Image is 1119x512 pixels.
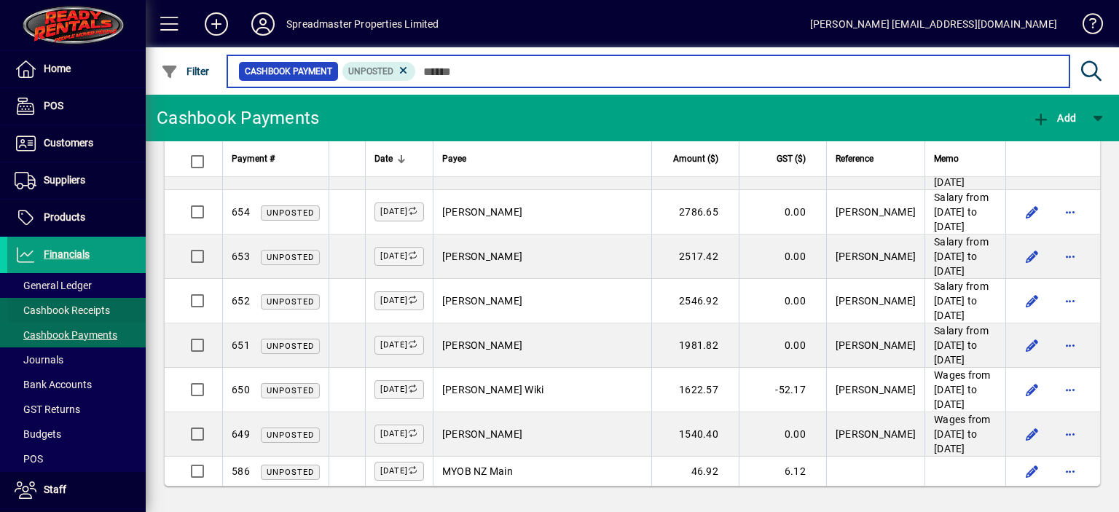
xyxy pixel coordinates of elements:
span: POS [15,453,43,465]
td: 0.00 [739,323,826,368]
a: GST Returns [7,397,146,422]
span: Unposted [267,386,314,395]
span: POS [44,100,63,111]
div: Spreadmaster Properties Limited [286,12,439,36]
div: Cashbook Payments [157,106,319,130]
div: Payment # [232,151,320,167]
span: Amount ($) [673,151,718,167]
td: 0.00 [739,190,826,235]
span: Financials [44,248,90,260]
button: More options [1059,156,1082,179]
div: Memo [934,151,997,167]
button: Add [1029,105,1080,131]
button: Edit [1021,156,1044,179]
span: [PERSON_NAME] [836,428,916,440]
span: Budgets [15,428,61,440]
button: Edit [1021,289,1044,312]
div: [PERSON_NAME] [EMAIL_ADDRESS][DOMAIN_NAME] [810,12,1057,36]
td: 0.00 [739,412,826,457]
a: POS [7,88,146,125]
button: Edit [1021,245,1044,268]
span: Wages from [DATE] to [DATE] [934,369,991,410]
span: 586 [232,465,250,477]
span: Salary from [DATE] to [DATE] [934,236,989,277]
div: GST ($) [748,151,819,167]
div: Payee [442,151,643,167]
span: Bank Accounts [15,379,92,390]
span: [PERSON_NAME] [836,206,916,218]
a: General Ledger [7,273,146,298]
button: Edit [1021,334,1044,357]
span: 652 [232,295,250,307]
button: More options [1059,289,1082,312]
span: Payment # [232,151,275,167]
button: Profile [240,11,286,37]
span: 654 [232,206,250,218]
a: Customers [7,125,146,162]
button: More options [1059,378,1082,401]
span: Customers [44,137,93,149]
span: Unposted [348,66,393,76]
span: Payee [442,151,466,167]
span: [PERSON_NAME] [442,251,522,262]
button: Edit [1021,422,1044,446]
a: Cashbook Payments [7,323,146,347]
span: Products [44,211,85,223]
button: More options [1059,460,1082,483]
span: 650 [232,384,250,395]
label: [DATE] [374,380,424,399]
td: 1540.40 [651,412,739,457]
span: 653 [232,251,250,262]
a: Staff [7,472,146,508]
span: Date [374,151,393,167]
label: [DATE] [374,462,424,481]
td: 2546.92 [651,279,739,323]
td: -52.17 [739,368,826,412]
span: 651 [232,339,250,351]
div: Date [374,151,424,167]
a: Knowledge Base [1072,3,1101,50]
td: 2517.42 [651,235,739,279]
span: [PERSON_NAME] [442,428,522,440]
span: GST Returns [15,403,80,415]
label: [DATE] [374,202,424,221]
span: Memo [934,151,959,167]
div: Reference [836,151,916,167]
span: Wages from [DATE] to [DATE] [934,414,991,454]
span: Unposted [267,253,314,262]
td: 0.00 [739,235,826,279]
a: Journals [7,347,146,372]
span: Cashbook Receipts [15,304,110,316]
a: Budgets [7,422,146,446]
a: Bank Accounts [7,372,146,397]
span: Suppliers [44,174,85,186]
td: 46.92 [651,457,739,486]
button: Filter [157,58,213,84]
label: [DATE] [374,425,424,444]
span: MYOB NZ Main [442,465,513,477]
button: More options [1059,245,1082,268]
span: Unposted [267,208,314,218]
span: Staff [44,484,66,495]
button: Edit [1021,200,1044,224]
div: Amount ($) [661,151,731,167]
td: 1622.57 [651,368,739,412]
span: Home [44,63,71,74]
span: Salary from [DATE] to [DATE] [934,280,989,321]
span: General Ledger [15,280,92,291]
span: Unposted [267,430,314,440]
span: [PERSON_NAME] [836,295,916,307]
span: GST ($) [777,151,806,167]
button: More options [1059,200,1082,224]
a: Cashbook Receipts [7,298,146,323]
span: Salary from [DATE] to [DATE] [934,325,989,366]
span: Reference [836,151,873,167]
span: Unposted [267,468,314,477]
span: Add [1032,112,1076,124]
span: Journals [15,354,63,366]
a: POS [7,446,146,471]
span: [PERSON_NAME] [836,251,916,262]
button: Add [193,11,240,37]
span: Cashbook Payments [15,329,117,341]
td: 0.00 [739,279,826,323]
